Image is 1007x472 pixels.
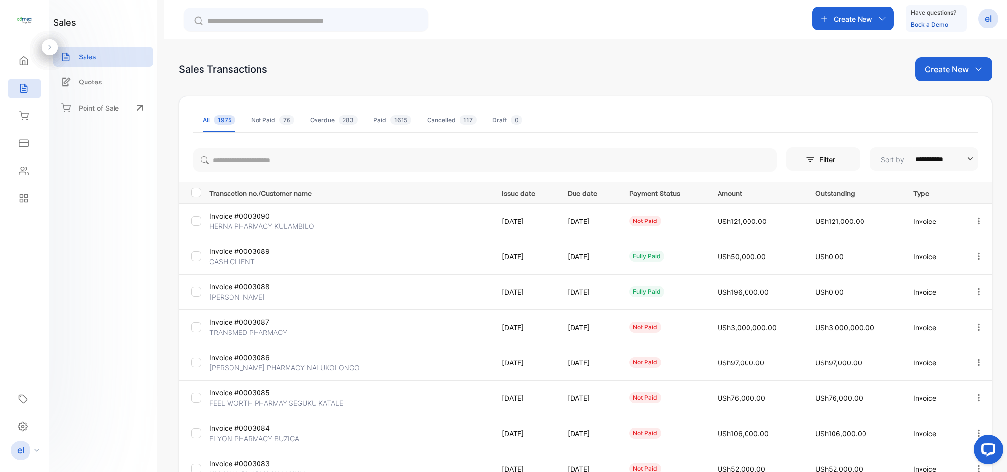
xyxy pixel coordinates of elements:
div: All [203,116,235,125]
div: Cancelled [427,116,477,125]
p: [DATE] [568,393,609,403]
p: ELYON PHARMACY BUZIGA [209,433,303,444]
span: USh0.00 [815,288,844,296]
p: [DATE] [568,287,609,297]
span: USh106,000.00 [815,429,866,438]
span: USh97,000.00 [815,359,862,367]
p: el [17,444,24,457]
span: USh3,000,000.00 [815,323,874,332]
span: USh76,000.00 [815,394,863,402]
h1: sales [53,16,76,29]
p: Due date [568,186,609,198]
p: Point of Sale [79,103,119,113]
a: Book a Demo [911,21,948,28]
p: el [985,12,992,25]
p: [DATE] [502,216,548,226]
div: fully paid [629,251,664,262]
div: Paid [374,116,411,125]
p: Outstanding [815,186,893,198]
p: [DATE] [568,358,609,368]
p: [DATE] [502,322,548,333]
p: HERNA PHARMACY KULAMBILO [209,221,314,231]
p: Amount [718,186,795,198]
p: Sort by [881,154,904,165]
p: [DATE] [502,251,548,262]
p: [DATE] [568,216,609,226]
p: Invoice #0003084 [209,423,303,433]
div: Draft [492,116,522,125]
p: [DATE] [568,322,609,333]
p: Invoice [913,216,954,226]
p: Have questions? [911,8,956,18]
span: USh121,000.00 [815,217,864,225]
span: USh196,000.00 [718,288,769,296]
div: Overdue [310,116,358,125]
div: not paid [629,322,661,333]
p: CASH CLIENT [209,256,303,267]
span: 76 [279,115,294,125]
p: [DATE] [502,393,548,403]
div: not paid [629,216,661,226]
p: TRANSMED PHARMACY [209,327,303,337]
div: Not Paid [251,116,294,125]
span: 1615 [390,115,411,125]
img: logo [17,13,32,28]
span: USh97,000.00 [718,359,764,367]
p: Payment Status [629,186,697,198]
span: USh0.00 [815,252,844,261]
p: Invoice [913,393,954,403]
p: Invoice #0003088 [209,281,303,292]
p: [DATE] [502,428,548,439]
a: Sales [53,47,153,67]
p: [DATE] [502,287,548,297]
p: Invoice #0003085 [209,388,303,398]
p: Sales [79,52,96,62]
div: not paid [629,357,661,368]
p: Invoice #0003089 [209,246,303,256]
p: Invoice [913,358,954,368]
p: [DATE] [568,428,609,439]
a: Point of Sale [53,97,153,118]
p: Invoice #0003083 [209,458,303,469]
p: [DATE] [568,251,609,262]
span: 283 [339,115,358,125]
div: not paid [629,428,661,439]
p: [DATE] [502,358,548,368]
button: el [978,7,998,30]
span: 117 [460,115,477,125]
span: USh121,000.00 [718,217,767,225]
p: Quotes [79,77,102,87]
span: 0 [511,115,522,125]
p: [PERSON_NAME] [209,292,303,302]
p: Type [913,186,954,198]
p: Transaction no./Customer name [209,186,489,198]
span: USh50,000.00 [718,252,766,261]
p: Create New [925,63,969,75]
button: Sort by [870,147,978,171]
span: USh76,000.00 [718,394,765,402]
span: USh106,000.00 [718,429,769,438]
p: Invoice #0003086 [209,352,303,362]
span: USh3,000,000.00 [718,323,777,332]
button: Create New [812,7,894,30]
p: Invoice [913,428,954,439]
iframe: LiveChat chat widget [966,431,1007,472]
div: fully paid [629,286,664,297]
a: Quotes [53,72,153,92]
p: Issue date [502,186,548,198]
p: FEEL WORTH PHARMAY SEGUKU KATALE [209,398,343,408]
span: 1975 [214,115,235,125]
p: Invoice #0003087 [209,317,303,327]
button: Create New [915,57,992,81]
p: Create New [834,14,872,24]
p: Invoice #0003090 [209,211,303,221]
p: Invoice [913,287,954,297]
div: Sales Transactions [179,62,267,77]
p: Invoice [913,322,954,333]
div: not paid [629,392,661,403]
p: [PERSON_NAME] PHARMACY NALUKOLONGO [209,362,360,373]
p: Invoice [913,251,954,262]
